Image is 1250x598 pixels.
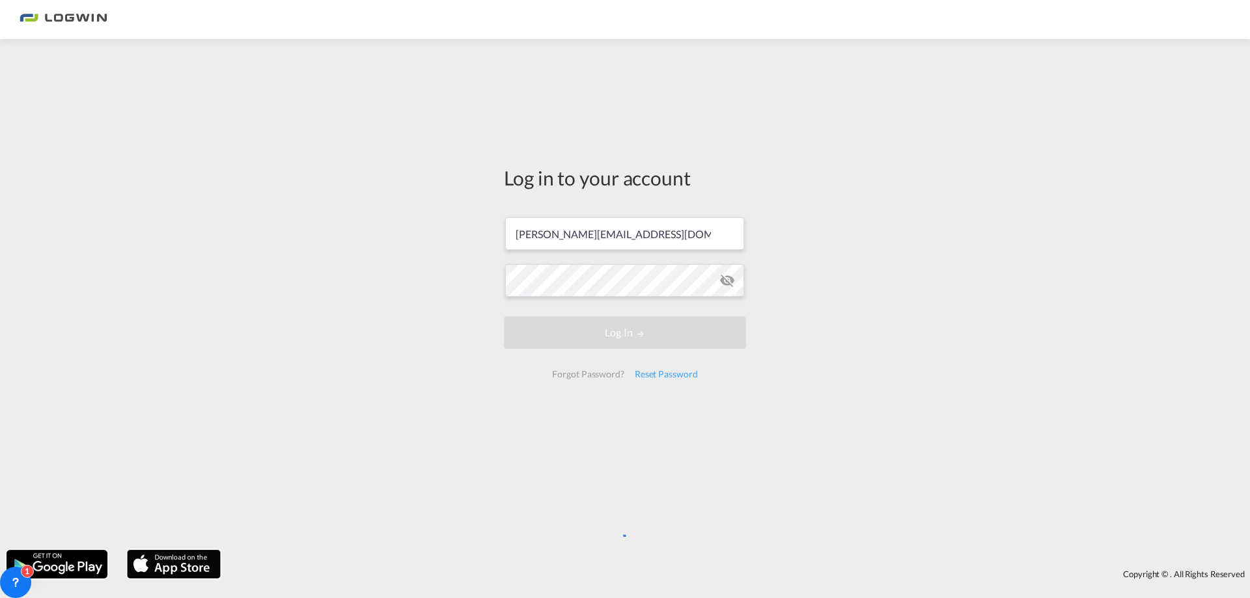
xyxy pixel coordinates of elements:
button: LOGIN [504,316,746,349]
md-icon: icon-eye-off [719,273,735,288]
div: Reset Password [630,362,703,386]
div: Forgot Password? [547,362,629,386]
img: bc73a0e0d8c111efacd525e4c8ad7d32.png [20,5,107,34]
input: Enter email/phone number [505,217,744,250]
img: google.png [5,549,109,580]
div: Log in to your account [504,164,746,191]
img: apple.png [126,549,222,580]
div: Copyright © . All Rights Reserved [227,563,1250,585]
